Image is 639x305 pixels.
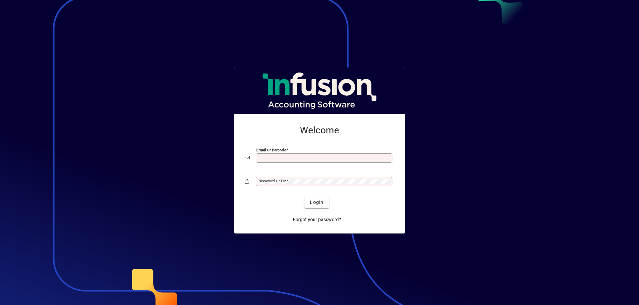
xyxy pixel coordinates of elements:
[290,214,344,226] a: Forgot your password?
[258,179,286,183] mat-label: Password or Pin
[310,199,323,206] span: Login
[293,216,341,223] span: Forgot your password?
[256,148,286,152] mat-label: Email or Barcode
[305,196,329,208] button: Login
[245,125,394,136] h2: Welcome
